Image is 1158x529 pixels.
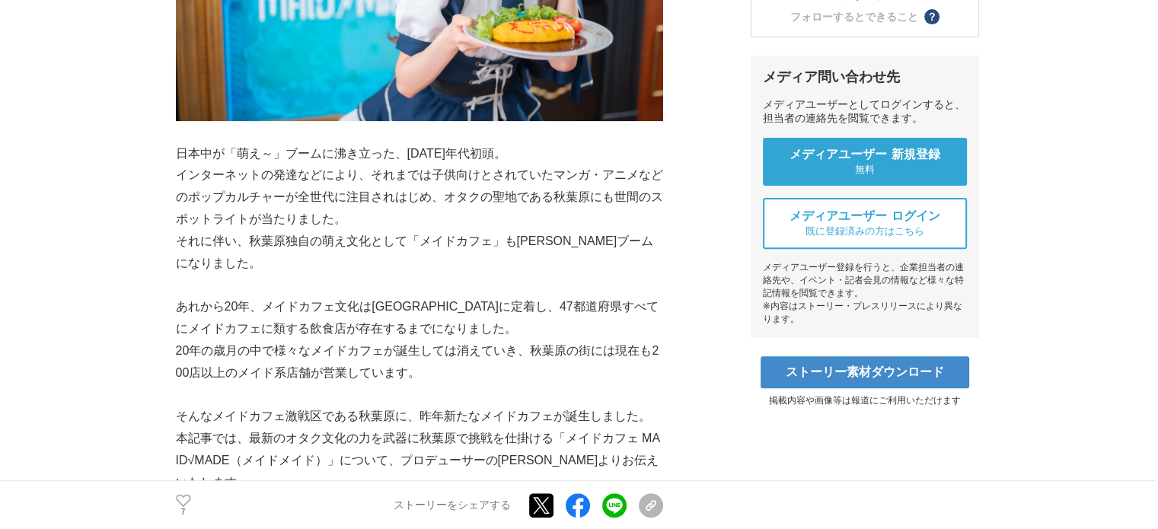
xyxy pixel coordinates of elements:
div: フォローするとできること [790,11,918,22]
a: ストーリー素材ダウンロード [761,356,969,388]
div: メディアユーザー登録を行うと、企業担当者の連絡先や、イベント・記者会見の情報など様々な特記情報を閲覧できます。 ※内容はストーリー・プレスリリースにより異なります。 [763,261,967,326]
span: メディアユーザー 新規登録 [790,147,940,163]
span: 既に登録済みの方はこちら [805,225,924,238]
p: それに伴い、秋葉原独自の萌え文化として「メイドカフェ」も[PERSON_NAME]ブームになりました。 [176,231,663,275]
a: メディアユーザー 新規登録 無料 [763,138,967,186]
div: メディア問い合わせ先 [763,68,967,86]
p: 日本中が「萌え～」ブームに沸き立った、[DATE]年代初頭。 [176,143,663,165]
p: ストーリーをシェアする [394,499,511,512]
p: 本記事では、最新のオタク文化の力を武器に秋葉原で挑戦を仕掛ける「メイドカフェ MAID√MADE（メイドメイド）」について、プロデューサーの[PERSON_NAME]よりお伝えいたします。 [176,428,663,493]
p: 掲載内容や画像等は報道にご利用いただけます [751,394,979,407]
p: あれから20年、メイドカフェ文化は[GEOGRAPHIC_DATA]に定着し、47都道府県すべてにメイドカフェに類する飲食店が存在するまでになりました。 [176,296,663,340]
p: 20年の歳月の中で様々なメイドカフェが誕生しては消えていき、秋葉原の街には現在も200店以上のメイド系店舗が営業しています。 [176,340,663,384]
button: ？ [924,9,939,24]
div: メディアユーザーとしてログインすると、担当者の連絡先を閲覧できます。 [763,98,967,126]
p: 7 [176,508,191,516]
p: インターネットの発達などにより、それまでは子供向けとされていたマンガ・アニメなどのポップカルチャーが全世代に注目されはじめ、オタクの聖地である秋葉原にも世間のスポットライトが当たりました。 [176,164,663,230]
span: メディアユーザー ログイン [790,209,940,225]
p: そんなメイドカフェ激戦区である秋葉原に、昨年新たなメイドカフェが誕生しました。 [176,406,663,428]
a: メディアユーザー ログイン 既に登録済みの方はこちら [763,198,967,249]
span: ？ [927,11,937,22]
span: 無料 [855,163,875,177]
